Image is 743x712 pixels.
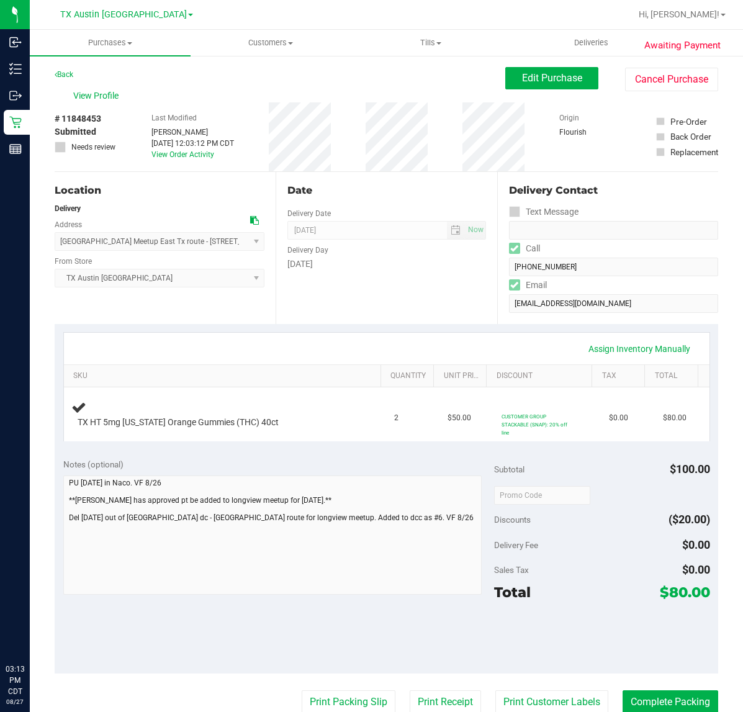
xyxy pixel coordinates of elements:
[509,276,547,294] label: Email
[511,30,672,56] a: Deliveries
[509,240,540,258] label: Call
[191,30,351,56] a: Customers
[351,30,511,56] a: Tills
[151,150,214,159] a: View Order Activity
[663,412,687,424] span: $80.00
[55,219,82,230] label: Address
[151,112,197,124] label: Last Modified
[670,115,707,128] div: Pre-Order
[494,464,525,474] span: Subtotal
[73,89,123,102] span: View Profile
[9,63,22,75] inline-svg: Inventory
[644,38,721,53] span: Awaiting Payment
[73,371,376,381] a: SKU
[9,143,22,155] inline-svg: Reports
[669,513,710,526] span: ($20.00)
[580,338,698,359] a: Assign Inventory Manually
[394,412,399,424] span: 2
[30,37,191,48] span: Purchases
[30,30,191,56] a: Purchases
[505,67,598,89] button: Edit Purchase
[151,127,234,138] div: [PERSON_NAME]
[670,130,711,143] div: Back Order
[6,664,24,697] p: 03:13 PM CDT
[682,538,710,551] span: $0.00
[602,371,640,381] a: Tax
[625,68,718,91] button: Cancel Purchase
[494,584,531,601] span: Total
[191,37,351,48] span: Customers
[287,258,485,271] div: [DATE]
[660,584,710,601] span: $80.00
[55,183,264,198] div: Location
[55,70,73,79] a: Back
[9,36,22,48] inline-svg: Inbound
[9,89,22,102] inline-svg: Outbound
[287,208,331,219] label: Delivery Date
[6,697,24,706] p: 08/27
[55,125,96,138] span: Submitted
[71,142,115,153] span: Needs review
[655,371,693,381] a: Total
[522,72,582,84] span: Edit Purchase
[497,371,588,381] a: Discount
[78,417,279,428] span: TX HT 5mg [US_STATE] Orange Gummies (THC) 40ct
[494,486,590,505] input: Promo Code
[448,412,471,424] span: $50.00
[559,127,621,138] div: Flourish
[509,203,579,221] label: Text Message
[670,146,718,158] div: Replacement
[509,258,718,276] input: Format: (999) 999-9999
[55,112,101,125] span: # 11848453
[390,371,428,381] a: Quantity
[494,508,531,531] span: Discounts
[559,112,579,124] label: Origin
[55,256,92,267] label: From Store
[250,214,259,227] div: Copy address to clipboard
[682,563,710,576] span: $0.00
[287,245,328,256] label: Delivery Day
[639,9,719,19] span: Hi, [PERSON_NAME]!
[502,413,567,436] span: CUSTOMER GROUP STACKABLE (SNAP): 20% off line
[287,183,485,198] div: Date
[55,204,81,213] strong: Delivery
[9,116,22,128] inline-svg: Retail
[151,138,234,149] div: [DATE] 12:03:12 PM CDT
[60,9,187,20] span: TX Austin [GEOGRAPHIC_DATA]
[12,613,50,650] iframe: Resource center
[557,37,625,48] span: Deliveries
[63,459,124,469] span: Notes (optional)
[494,565,529,575] span: Sales Tax
[670,462,710,475] span: $100.00
[509,183,718,198] div: Delivery Contact
[509,221,718,240] input: Format: (999) 999-9999
[494,540,538,550] span: Delivery Fee
[444,371,482,381] a: Unit Price
[609,412,628,424] span: $0.00
[351,37,511,48] span: Tills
